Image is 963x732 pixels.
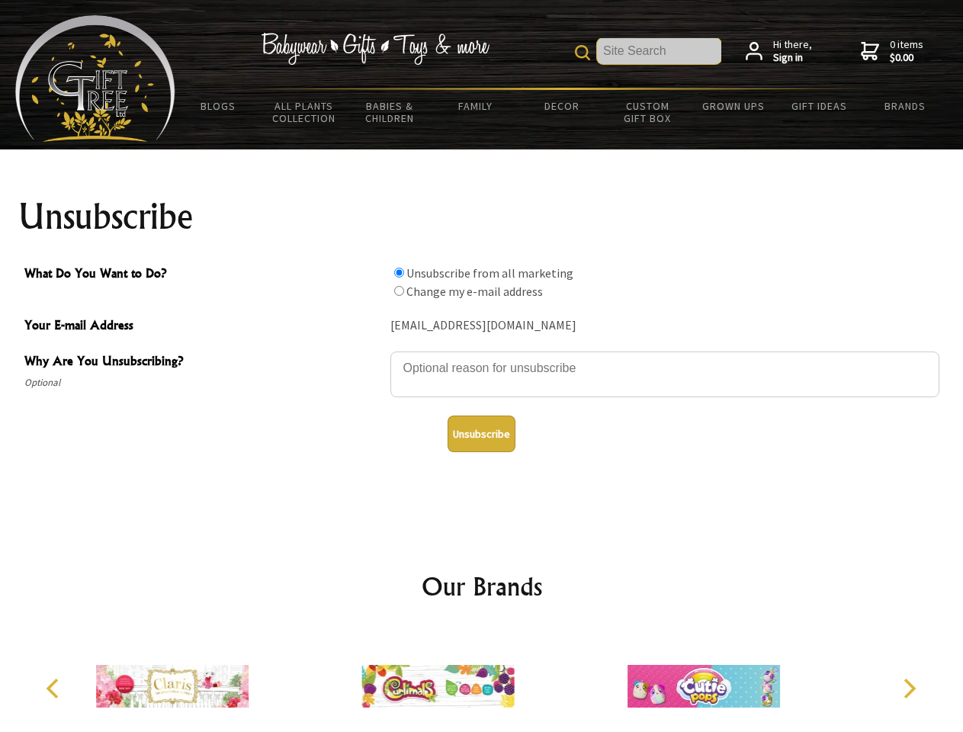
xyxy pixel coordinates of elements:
[448,416,515,452] button: Unsubscribe
[24,316,383,338] span: Your E-mail Address
[18,198,945,235] h1: Unsubscribe
[861,38,923,65] a: 0 items$0.00
[24,352,383,374] span: Why Are You Unsubscribing?
[862,90,949,122] a: Brands
[890,51,923,65] strong: $0.00
[605,90,691,134] a: Custom Gift Box
[30,568,933,605] h2: Our Brands
[24,374,383,392] span: Optional
[433,90,519,122] a: Family
[406,284,543,299] label: Change my e-mail address
[390,314,939,338] div: [EMAIL_ADDRESS][DOMAIN_NAME]
[575,45,590,60] img: product search
[773,38,812,65] span: Hi there,
[518,90,605,122] a: Decor
[262,90,348,134] a: All Plants Collection
[175,90,262,122] a: BLOGS
[394,286,404,296] input: What Do You Want to Do?
[892,672,926,705] button: Next
[38,672,72,705] button: Previous
[746,38,812,65] a: Hi there,Sign in
[394,268,404,278] input: What Do You Want to Do?
[597,38,721,64] input: Site Search
[890,37,923,65] span: 0 items
[15,15,175,142] img: Babyware - Gifts - Toys and more...
[347,90,433,134] a: Babies & Children
[773,51,812,65] strong: Sign in
[390,352,939,397] textarea: Why Are You Unsubscribing?
[24,264,383,286] span: What Do You Want to Do?
[776,90,862,122] a: Gift Ideas
[690,90,776,122] a: Grown Ups
[406,265,573,281] label: Unsubscribe from all marketing
[261,33,490,65] img: Babywear - Gifts - Toys & more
